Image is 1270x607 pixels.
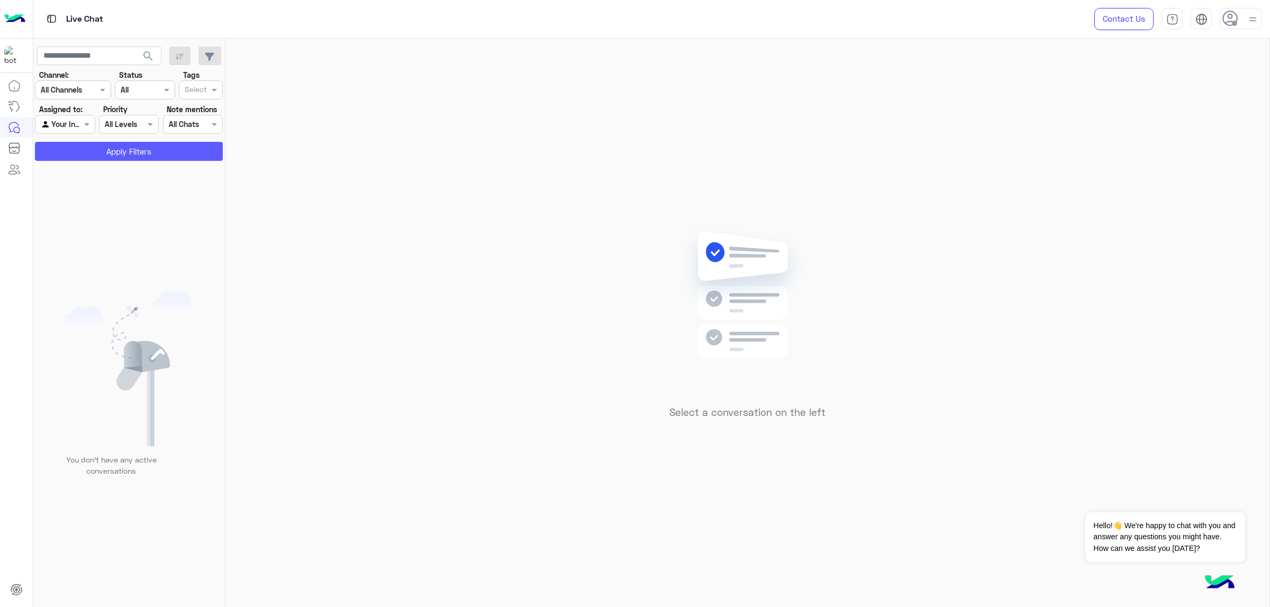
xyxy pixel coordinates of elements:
p: Live Chat [66,12,103,26]
img: no messages [671,223,824,398]
img: tab [1166,13,1178,25]
img: tab [1195,13,1208,25]
img: tab [45,12,58,25]
img: empty users [62,292,196,446]
button: Apply Filters [35,142,223,161]
img: 1403182699927242 [4,46,23,65]
img: hulul-logo.png [1201,565,1238,602]
label: Assigned to: [39,104,83,115]
a: Contact Us [1094,8,1154,30]
h5: Select a conversation on the left [669,406,825,419]
a: tab [1162,8,1183,30]
label: Note mentions [167,104,217,115]
label: Status [119,69,142,80]
div: Select [183,84,207,97]
button: search [135,47,161,69]
span: search [142,50,155,62]
label: Priority [103,104,128,115]
label: Tags [183,69,199,80]
p: You don’t have any active conversations [58,454,165,477]
span: Hello!👋 We're happy to chat with you and answer any questions you might have. How can we assist y... [1085,512,1245,562]
img: profile [1246,13,1259,26]
img: Logo [4,8,25,30]
label: Channel: [39,69,69,80]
